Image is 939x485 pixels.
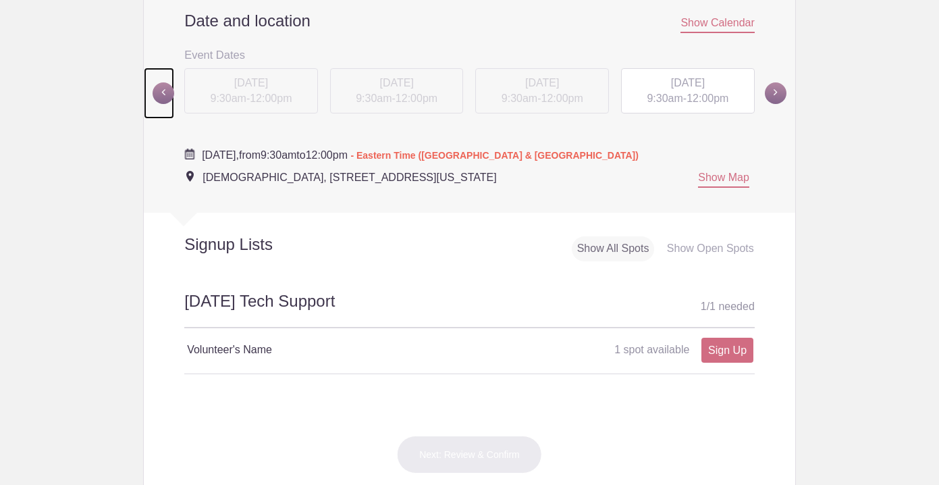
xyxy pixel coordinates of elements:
h3: Event Dates [184,45,755,65]
h4: Volunteer's Name [187,342,469,358]
div: - [621,68,755,114]
img: Event location [186,171,194,182]
span: from to [202,149,639,161]
span: [DEMOGRAPHIC_DATA], [STREET_ADDRESS][US_STATE] [203,172,496,183]
span: 9:30am [647,93,682,104]
span: [DATE], [202,149,239,161]
img: Cal purple [184,149,195,159]
span: - Eastern Time ([GEOGRAPHIC_DATA] & [GEOGRAPHIC_DATA]) [350,150,639,161]
div: Show All Spots [572,236,655,261]
h2: Date and location [184,11,755,31]
button: [DATE] 9:30am-12:00pm [620,68,755,115]
span: 12:00pm [306,149,348,161]
h2: [DATE] Tech Support [184,290,755,328]
div: 1 1 needed [701,297,755,317]
span: [DATE] [671,77,705,88]
span: Show Calendar [680,17,754,33]
span: 12:00pm [687,93,728,104]
button: Next: Review & Confirm [397,436,542,474]
span: 1 spot available [614,344,689,355]
a: Sign Up [701,338,753,363]
div: Show Open Spots [662,236,759,261]
span: 9:30am [261,149,296,161]
h2: Signup Lists [144,234,361,255]
span: / [707,301,709,312]
a: Show Map [698,172,749,188]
